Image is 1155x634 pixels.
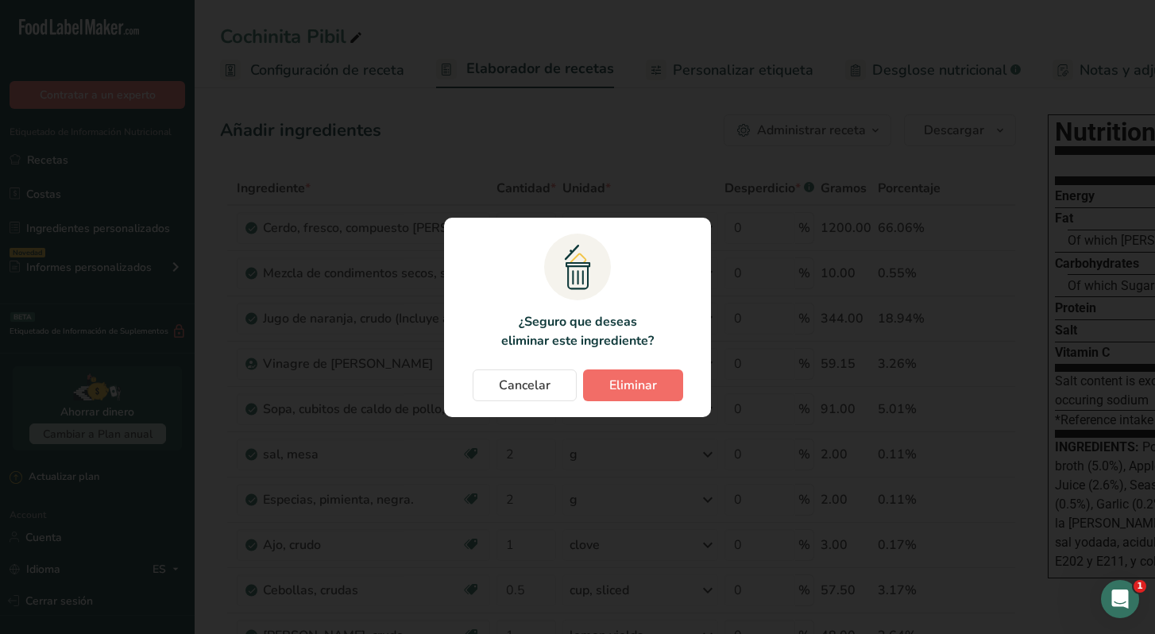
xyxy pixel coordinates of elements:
[499,376,550,395] span: Cancelar
[473,369,577,401] button: Cancelar
[1101,580,1139,618] iframe: Intercom live chat
[609,376,657,395] span: Eliminar
[495,312,659,350] p: ¿Seguro que deseas eliminar este ingrediente?
[583,369,683,401] button: Eliminar
[1134,580,1146,593] span: 1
